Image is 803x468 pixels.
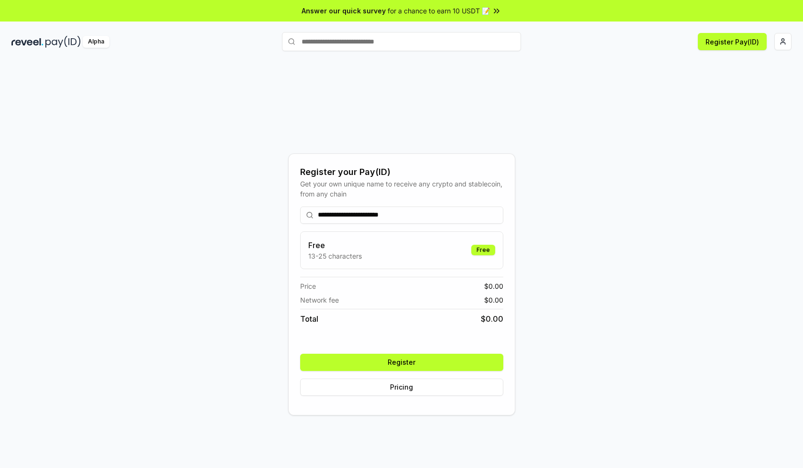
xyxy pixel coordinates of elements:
img: pay_id [45,36,81,48]
span: Total [300,313,318,325]
button: Register Pay(ID) [698,33,767,50]
div: Register your Pay(ID) [300,165,503,179]
div: Free [471,245,495,255]
span: $ 0.00 [484,295,503,305]
span: $ 0.00 [484,281,503,291]
button: Pricing [300,379,503,396]
span: $ 0.00 [481,313,503,325]
div: Get your own unique name to receive any crypto and stablecoin, from any chain [300,179,503,199]
h3: Free [308,239,362,251]
span: Network fee [300,295,339,305]
button: Register [300,354,503,371]
img: reveel_dark [11,36,43,48]
span: Answer our quick survey [302,6,386,16]
div: Alpha [83,36,109,48]
p: 13-25 characters [308,251,362,261]
span: Price [300,281,316,291]
span: for a chance to earn 10 USDT 📝 [388,6,490,16]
